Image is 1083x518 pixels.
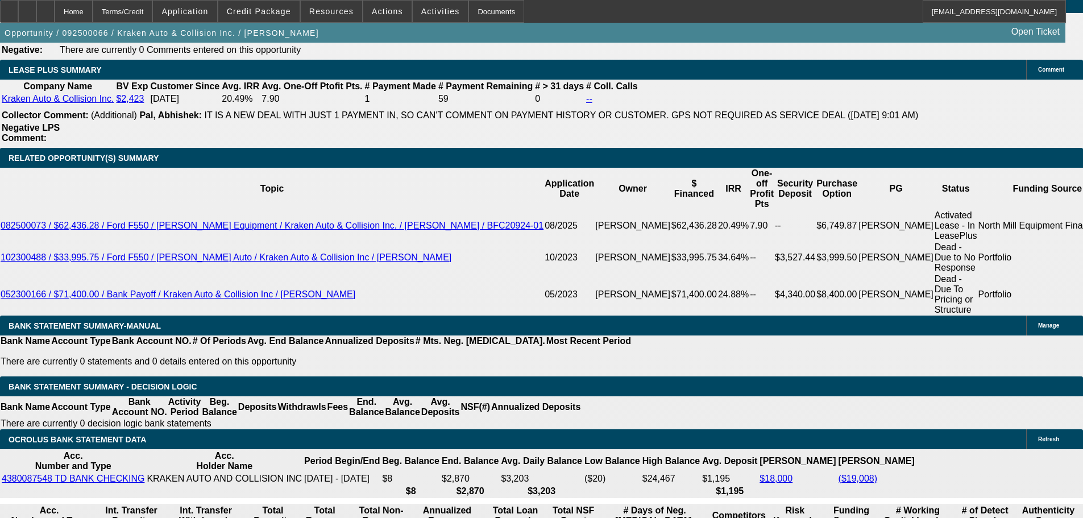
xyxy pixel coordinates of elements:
[534,93,584,105] td: 0
[2,474,144,483] a: 4380087548 TD BANK CHECKING
[544,242,595,273] td: 10/2023
[9,435,146,444] span: OCROLUS BANK STATEMENT DATA
[717,210,749,242] td: 20.49%
[221,93,260,105] td: 20.49%
[774,273,816,316] td: $4,340.00
[146,473,302,484] td: KRAKEN AUTO AND COLLISION INC
[364,93,437,105] td: 1
[749,210,774,242] td: 7.90
[421,7,460,16] span: Activities
[595,210,671,242] td: [PERSON_NAME]
[642,450,700,472] th: High Balance
[441,450,499,472] th: End. Balance
[816,168,858,210] th: Purchase Option
[309,7,354,16] span: Resources
[365,81,436,91] b: # Payment Made
[934,210,978,242] td: Activated Lease - In LeasePlus
[491,396,581,418] th: Annualized Deposits
[544,210,595,242] td: 08/2025
[774,242,816,273] td: $3,527.44
[348,396,384,418] th: End. Balance
[500,450,583,472] th: Avg. Daily Balance
[838,450,915,472] th: [PERSON_NAME]
[749,168,774,210] th: One-off Profit Pts
[595,168,671,210] th: Owner
[934,273,978,316] td: Dead - Due To Pricing or Structure
[150,93,220,105] td: [DATE]
[222,81,259,91] b: Avg. IRR
[384,396,420,418] th: Avg. Balance
[858,168,934,210] th: PG
[9,65,102,74] span: LEASE PLUS SUMMARY
[1,221,543,230] a: 082500073 / $62,436.28 / Ford F550 / [PERSON_NAME] Equipment / Kraken Auto & Collision Inc. / [PE...
[500,473,583,484] td: $3,203
[717,168,749,210] th: IRR
[671,210,717,242] td: $62,436.28
[595,273,671,316] td: [PERSON_NAME]
[858,210,934,242] td: [PERSON_NAME]
[372,7,403,16] span: Actions
[1,289,355,299] a: 052300166 / $71,400.00 / Bank Payoff / Kraken Auto & Collision Inc / [PERSON_NAME]
[304,450,380,472] th: Period Begin/End
[2,110,89,120] b: Collector Comment:
[192,335,247,347] th: # Of Periods
[60,45,301,55] span: There are currently 0 Comments entered on this opportunity
[1007,22,1064,42] a: Open Ticket
[1,357,631,367] p: There are currently 0 statements and 0 details entered on this opportunity
[702,473,758,484] td: $1,195
[441,473,499,484] td: $2,870
[642,473,700,484] td: $24,467
[227,7,291,16] span: Credit Package
[262,81,362,91] b: Avg. One-Off Ptofit Pts.
[774,210,816,242] td: --
[413,1,468,22] button: Activities
[749,242,774,273] td: --
[500,486,583,497] th: $3,203
[839,474,878,483] a: ($19,008)
[168,396,202,418] th: Activity Period
[717,273,749,316] td: 24.88%
[671,242,717,273] td: $33,995.75
[277,396,326,418] th: Withdrawls
[1038,436,1059,442] span: Refresh
[161,7,208,16] span: Application
[2,45,43,55] b: Negative:
[717,242,749,273] td: 34.64%
[51,396,111,418] th: Account Type
[535,81,584,91] b: # > 31 days
[150,81,219,91] b: Customer Since
[247,335,325,347] th: Avg. End Balance
[381,473,439,484] td: $8
[111,335,192,347] th: Bank Account NO.
[9,154,159,163] span: RELATED OPPORTUNITY(S) SUMMARY
[774,168,816,210] th: Security Deposit
[146,450,302,472] th: Acc. Holder Name
[111,396,168,418] th: Bank Account NO.
[544,168,595,210] th: Application Date
[23,81,92,91] b: Company Name
[327,396,348,418] th: Fees
[584,450,641,472] th: Low Balance
[9,321,161,330] span: BANK STATEMENT SUMMARY-MANUAL
[363,1,412,22] button: Actions
[381,486,439,497] th: $8
[584,473,641,484] td: ($20)
[1038,67,1064,73] span: Comment
[205,110,919,120] span: IT IS A NEW DEAL WITH JUST 1 PAYMENT IN, SO CAN'T COMMENT ON PAYMENT HISTORY OR CUSTOMER. GPS NOT...
[460,396,491,418] th: NSF(#)
[9,382,197,391] span: Bank Statement Summary - Decision Logic
[441,486,499,497] th: $2,870
[238,396,277,418] th: Deposits
[858,242,934,273] td: [PERSON_NAME]
[816,242,858,273] td: $3,999.50
[671,273,717,316] td: $71,400.00
[5,28,319,38] span: Opportunity / 092500066 / Kraken Auto & Collision Inc. / [PERSON_NAME]
[415,335,546,347] th: # Mts. Neg. [MEDICAL_DATA].
[546,335,632,347] th: Most Recent Period
[2,123,60,143] b: Negative LPS Comment:
[2,94,114,103] a: Kraken Auto & Collision Inc.
[153,1,217,22] button: Application
[421,396,460,418] th: Avg. Deposits
[139,110,202,120] b: Pal, Abhishek:
[934,168,978,210] th: Status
